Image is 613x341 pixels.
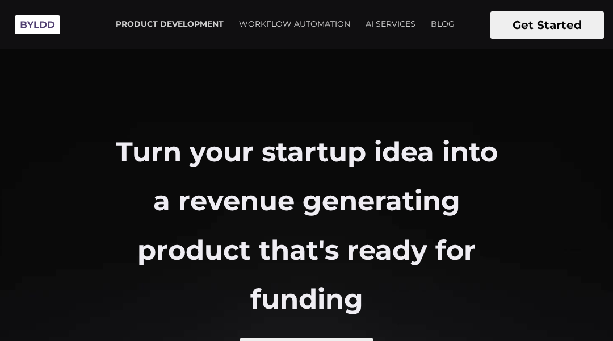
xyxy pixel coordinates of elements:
a: AI SERVICES [359,10,422,39]
button: Get Started [490,11,604,39]
a: WORKFLOW AUTOMATION [232,10,357,39]
img: Byldd - Product Development Company [9,9,66,40]
a: PRODUCT DEVELOPMENT [109,10,230,39]
h2: Turn your startup idea into a revenue generating product that's ready for funding [107,127,506,324]
a: BLOG [424,10,461,39]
